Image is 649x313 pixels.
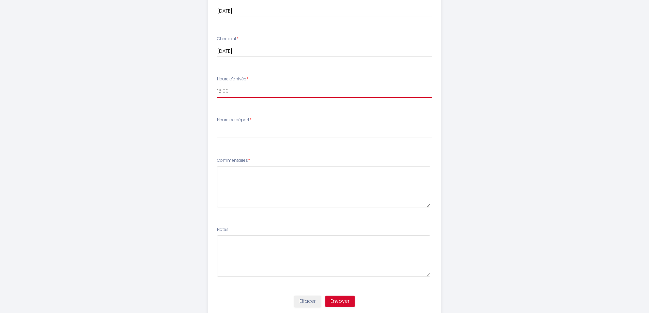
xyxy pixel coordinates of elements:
button: Effacer [294,296,321,307]
label: Heure d'arrivée [217,76,248,82]
label: Commentaires [217,157,250,164]
label: Checkout [217,36,238,42]
label: Heure de départ [217,117,251,123]
button: Envoyer [325,296,355,307]
label: Notes [217,226,229,233]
